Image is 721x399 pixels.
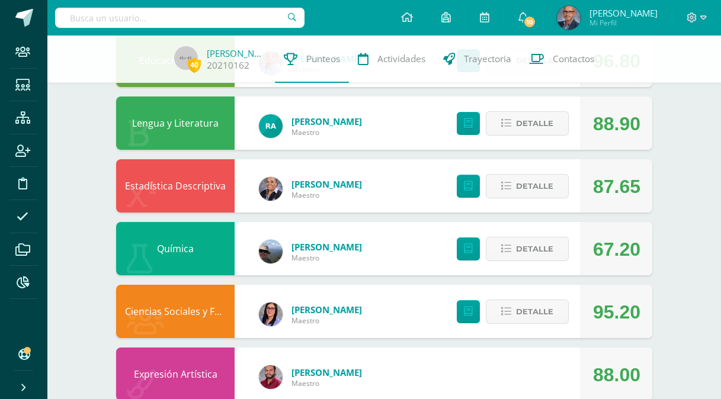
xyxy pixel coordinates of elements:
[516,175,553,197] span: Detalle
[291,178,362,190] a: [PERSON_NAME]
[593,97,640,150] div: 88.90
[486,237,569,261] button: Detalle
[291,304,362,316] a: [PERSON_NAME]
[306,53,340,65] span: Punteos
[259,365,283,389] img: 5d51c81de9bbb3fffc4019618d736967.png
[116,159,235,213] div: Estadística Descriptiva
[291,366,362,378] a: [PERSON_NAME]
[259,177,283,201] img: 9e49cc04fe5cda7a3ba5b17913702b06.png
[377,53,425,65] span: Actividades
[174,46,198,70] img: 45x45
[516,238,553,260] span: Detalle
[523,15,536,28] span: 10
[593,285,640,339] div: 95.20
[134,368,217,381] a: Expresión Artística
[516,112,553,134] span: Detalle
[125,179,226,192] a: Estadística Descriptiva
[516,301,553,323] span: Detalle
[557,6,581,30] img: 57d9ae5d01033bc6032ed03ffc77ed32.png
[593,160,640,213] div: 87.65
[275,36,349,83] a: Punteos
[207,47,266,59] a: [PERSON_NAME]
[132,117,219,130] a: Lengua y Literatura
[589,18,658,28] span: Mi Perfil
[207,59,249,72] a: 20210162
[553,53,594,65] span: Contactos
[464,53,511,65] span: Trayectoria
[486,111,569,136] button: Detalle
[259,240,283,263] img: 5e952bed91828fffc449ceb1b345eddb.png
[125,305,308,318] a: Ciencias Sociales y Formación Ciudadana
[116,285,235,338] div: Ciencias Sociales y Formación Ciudadana
[434,36,520,83] a: Trayectoria
[116,222,235,275] div: Química
[259,114,283,138] img: d166cc6b6add042c8d443786a57c7763.png
[157,242,194,255] a: Química
[486,174,569,198] button: Detalle
[291,378,362,388] span: Maestro
[291,190,362,200] span: Maestro
[589,7,658,19] span: [PERSON_NAME]
[55,8,305,28] input: Busca un usuario...
[116,96,235,150] div: Lengua y Literatura
[291,241,362,253] a: [PERSON_NAME]
[486,300,569,324] button: Detalle
[259,303,283,326] img: f299a6914324fd9fb9c4d26292297a76.png
[593,223,640,276] div: 67.20
[291,253,362,263] span: Maestro
[188,57,201,72] span: 40
[520,36,603,83] a: Contactos
[291,115,362,127] a: [PERSON_NAME]
[349,36,434,83] a: Actividades
[291,127,362,137] span: Maestro
[291,316,362,326] span: Maestro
